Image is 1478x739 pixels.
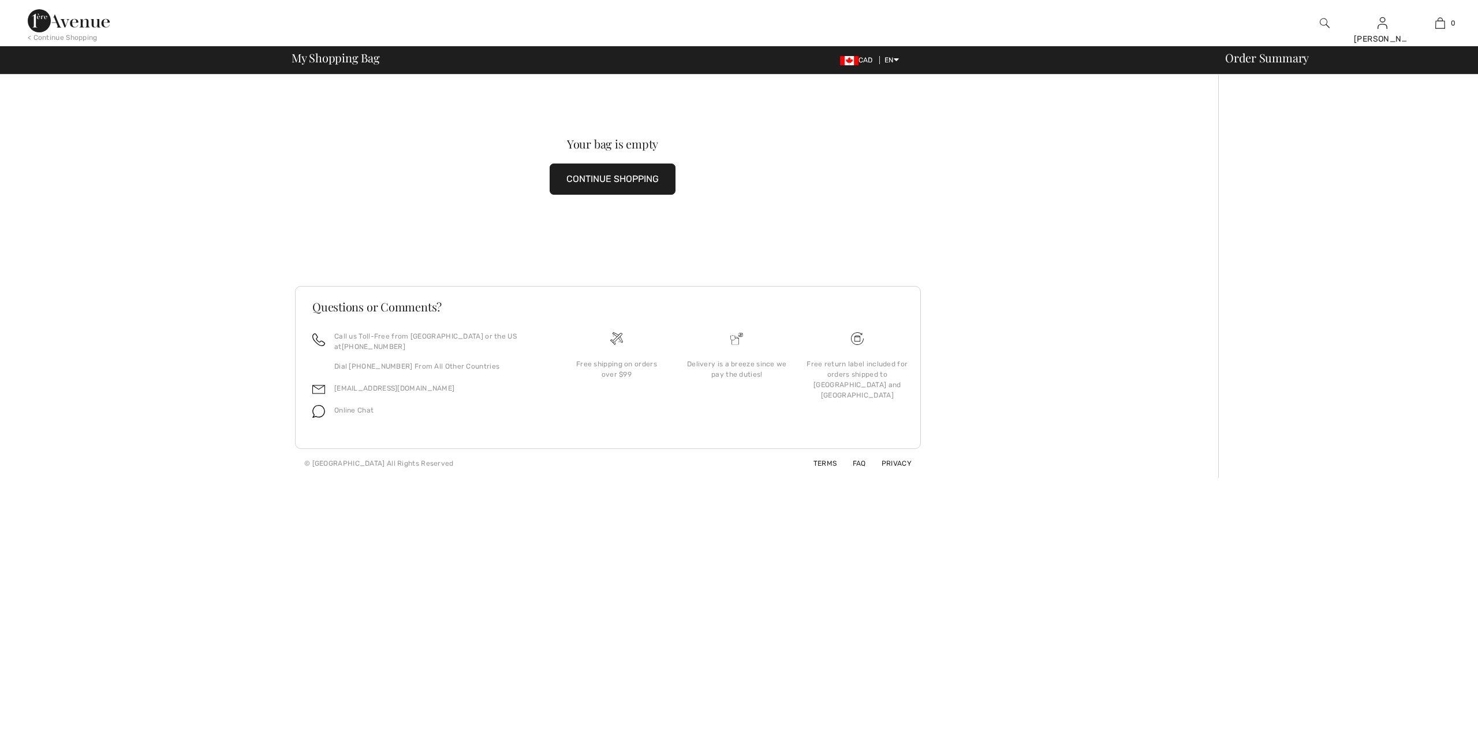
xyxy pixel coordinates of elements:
a: [EMAIL_ADDRESS][DOMAIN_NAME] [334,384,454,392]
a: [PHONE_NUMBER] [342,343,405,351]
span: 0 [1451,18,1455,28]
div: Free shipping on orders over $99 [566,359,667,380]
a: Privacy [868,459,912,467]
img: Free shipping on orders over $99 [851,332,864,345]
span: EN [884,56,899,64]
img: call [312,333,325,346]
img: Canadian Dollar [840,56,859,65]
img: Free shipping on orders over $99 [610,332,623,345]
div: < Continue Shopping [28,32,98,43]
div: [PERSON_NAME] [1354,33,1410,45]
div: Free return label included for orders shipped to [GEOGRAPHIC_DATA] and [GEOGRAPHIC_DATA] [807,359,908,400]
h3: Questions or Comments? [312,301,904,313]
div: Delivery is a breeze since we pay the duties! [686,359,787,380]
img: chat [312,405,325,418]
p: Call us Toll-Free from [GEOGRAPHIC_DATA] or the US at [334,331,543,352]
span: Online Chat [334,406,374,414]
span: My Shopping Bag [292,52,380,64]
img: Delivery is a breeze since we pay the duties! [730,332,743,345]
span: CAD [840,56,878,64]
img: My Info [1378,16,1387,30]
img: 1ère Avenue [28,9,110,32]
a: Sign In [1378,17,1387,28]
div: Order Summary [1211,52,1471,64]
img: My Bag [1435,16,1445,30]
button: CONTINUE SHOPPING [550,164,675,195]
a: 0 [1412,16,1468,30]
div: Your bag is empty [327,138,898,150]
a: FAQ [839,459,866,467]
img: search the website [1320,16,1330,30]
p: Dial [PHONE_NUMBER] From All Other Countries [334,361,543,372]
div: © [GEOGRAPHIC_DATA] All Rights Reserved [304,458,454,469]
img: email [312,383,325,396]
a: Terms [800,459,837,467]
